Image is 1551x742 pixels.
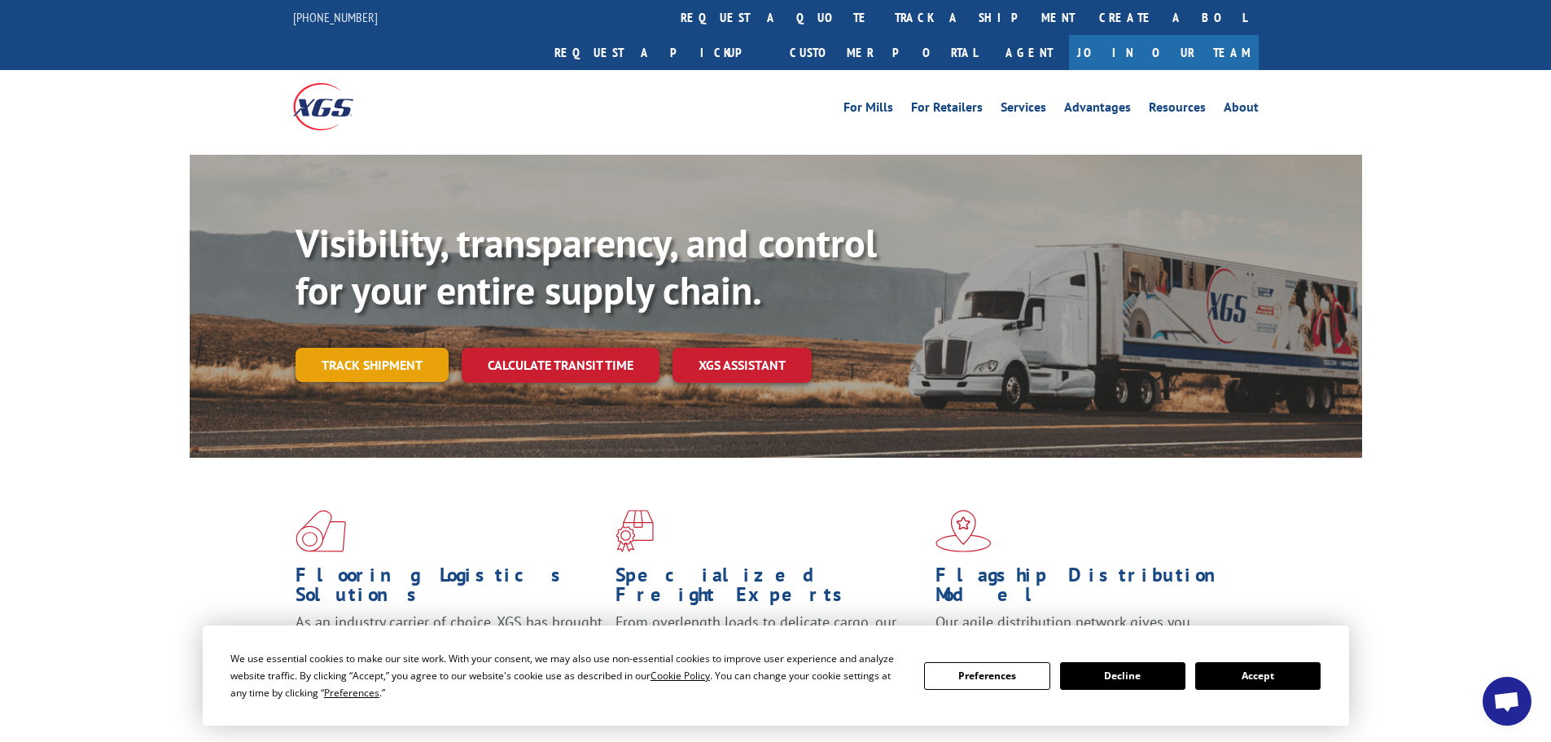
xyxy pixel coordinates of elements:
button: Decline [1060,662,1185,690]
a: For Retailers [911,101,983,119]
a: Customer Portal [778,35,989,70]
h1: Flagship Distribution Model [935,565,1243,612]
a: Services [1001,101,1046,119]
img: xgs-icon-total-supply-chain-intelligence-red [296,510,346,552]
a: Join Our Team [1069,35,1259,70]
a: Request a pickup [542,35,778,70]
span: As an industry carrier of choice, XGS has brought innovation and dedication to flooring logistics... [296,612,602,670]
button: Accept [1195,662,1321,690]
div: We use essential cookies to make our site work. With your consent, we may also use non-essential ... [230,650,905,701]
span: Preferences [324,686,379,700]
img: xgs-icon-focused-on-flooring-red [616,510,654,552]
a: Calculate transit time [462,348,659,383]
a: Agent [989,35,1069,70]
a: [PHONE_NUMBER] [293,9,378,25]
button: Preferences [924,662,1049,690]
div: Cookie Consent Prompt [203,626,1349,726]
span: Cookie Policy [651,669,710,683]
h1: Flooring Logistics Solutions [296,565,603,612]
img: xgs-icon-flagship-distribution-model-red [935,510,992,552]
h1: Specialized Freight Experts [616,565,923,612]
span: Our agile distribution network gives you nationwide inventory management on demand. [935,612,1235,651]
p: From overlength loads to delicate cargo, our experienced staff knows the best way to move your fr... [616,612,923,685]
a: Track shipment [296,348,449,382]
a: Resources [1149,101,1206,119]
a: XGS ASSISTANT [673,348,812,383]
a: About [1224,101,1259,119]
div: Open chat [1483,677,1531,726]
b: Visibility, transparency, and control for your entire supply chain. [296,217,877,315]
a: Advantages [1064,101,1131,119]
a: For Mills [843,101,893,119]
